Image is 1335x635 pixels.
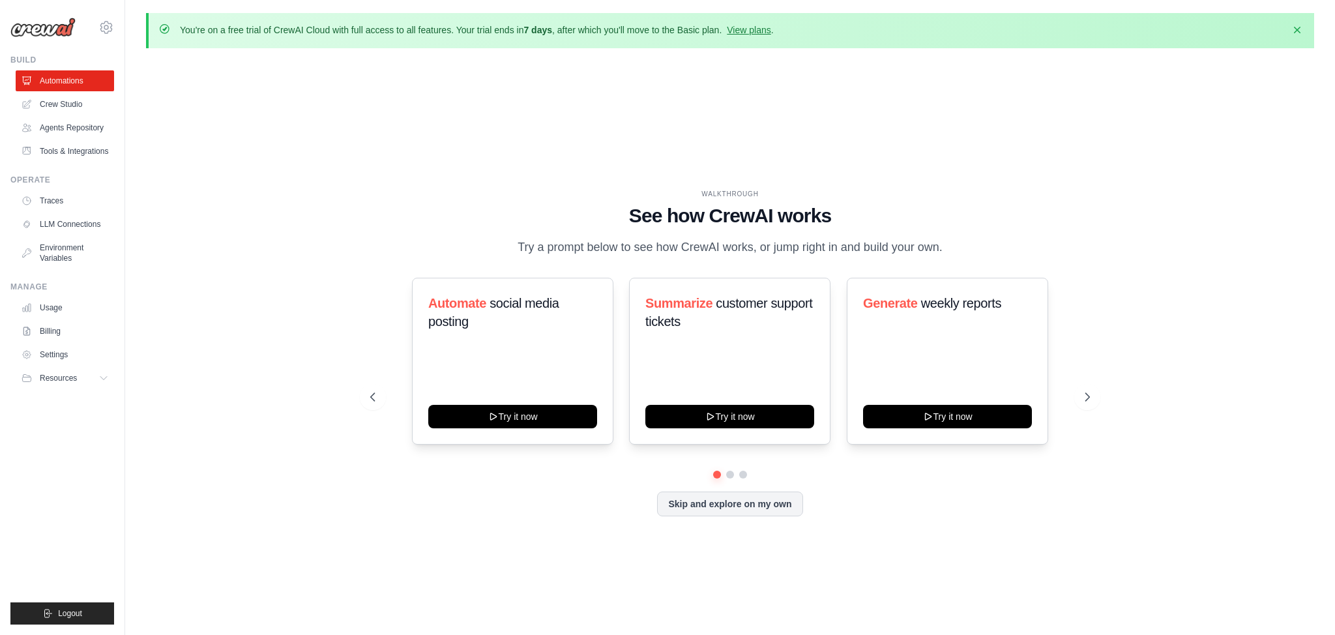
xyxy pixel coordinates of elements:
a: Traces [16,190,114,211]
a: Billing [16,321,114,342]
a: Agents Repository [16,117,114,138]
span: social media posting [428,296,559,329]
div: Operate [10,175,114,185]
span: Logout [58,608,82,619]
a: Usage [16,297,114,318]
span: Summarize [645,296,712,310]
button: Try it now [428,405,597,428]
a: Automations [16,70,114,91]
p: You're on a free trial of CrewAI Cloud with full access to all features. Your trial ends in , aft... [180,23,774,37]
span: Resources [40,373,77,383]
p: Try a prompt below to see how CrewAI works, or jump right in and build your own. [511,238,949,257]
button: Logout [10,602,114,625]
img: Logo [10,18,76,37]
div: WALKTHROUGH [370,189,1090,199]
a: Environment Variables [16,237,114,269]
a: Settings [16,344,114,365]
span: Automate [428,296,486,310]
h1: See how CrewAI works [370,204,1090,228]
button: Resources [16,368,114,389]
div: Build [10,55,114,65]
span: Generate [863,296,918,310]
button: Try it now [645,405,814,428]
a: Crew Studio [16,94,114,115]
a: View plans [727,25,770,35]
span: weekly reports [920,296,1001,310]
div: Manage [10,282,114,292]
button: Skip and explore on my own [657,492,802,516]
a: LLM Connections [16,214,114,235]
strong: 7 days [523,25,552,35]
span: customer support tickets [645,296,812,329]
button: Try it now [863,405,1032,428]
a: Tools & Integrations [16,141,114,162]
